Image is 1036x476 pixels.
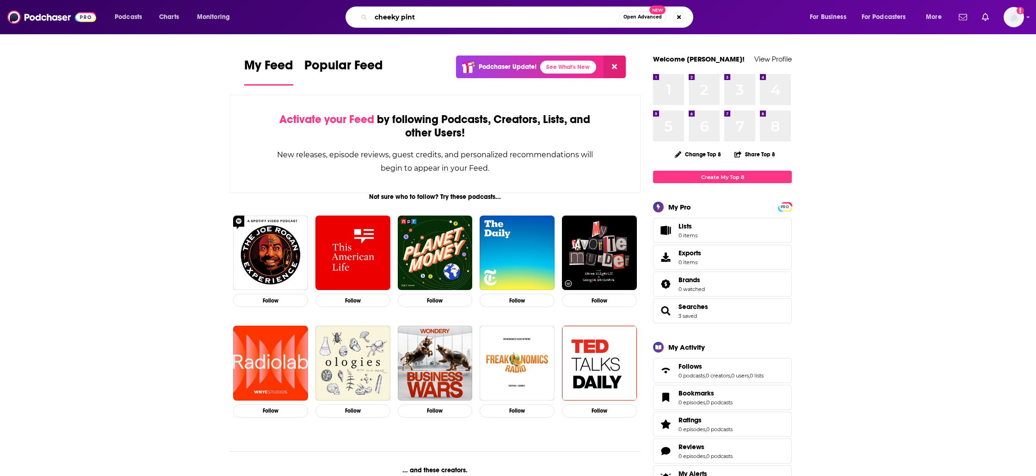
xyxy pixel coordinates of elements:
img: TED Talks Daily [562,326,637,401]
a: 0 users [731,372,749,379]
button: open menu [919,10,953,25]
span: , [730,372,731,379]
img: Ologies with Alie Ward [315,326,390,401]
a: Ratings [656,418,675,431]
img: Radiolab [233,326,308,401]
img: The Joe Rogan Experience [233,216,308,291]
a: 0 episodes [678,453,705,459]
span: Lists [678,222,697,230]
a: 0 podcasts [706,426,733,433]
a: Searches [656,304,675,317]
img: Planet Money [398,216,473,291]
a: Follows [678,362,764,371]
button: Follow [233,404,308,418]
div: My Activity [668,343,705,352]
a: Brands [678,276,705,284]
a: Welcome [PERSON_NAME]! [653,55,745,63]
a: Popular Feed [304,57,383,86]
button: Open AdvancedNew [619,12,666,23]
span: For Business [810,11,846,24]
a: Ratings [678,416,733,424]
span: 0 items [678,259,701,266]
span: Activate your Feed [279,112,374,126]
span: Follows [678,362,702,371]
span: Reviews [678,443,704,451]
img: The Daily [480,216,555,291]
span: Podcasts [115,11,142,24]
button: Follow [562,294,637,307]
a: Create My Top 8 [653,171,792,183]
img: This American Life [315,216,390,291]
img: My Favorite Murder with Karen Kilgariff and Georgia Hardstark [562,216,637,291]
button: Change Top 8 [669,148,727,160]
a: 0 episodes [678,399,705,406]
button: open menu [803,10,858,25]
a: 0 lists [750,372,764,379]
span: Brands [653,272,792,297]
span: Exports [656,251,675,264]
button: Follow [398,294,473,307]
div: Not sure who to follow? Try these podcasts... [229,193,641,201]
span: Exports [678,249,701,257]
a: 3 saved [678,313,697,319]
a: Bookmarks [656,391,675,404]
img: Business Wars [398,326,473,401]
a: Show notifications dropdown [978,9,993,25]
button: Follow [562,404,637,418]
span: , [705,399,706,406]
span: , [705,453,706,459]
button: Follow [315,294,390,307]
span: 0 items [678,232,697,239]
a: Charts [153,10,185,25]
span: Lists [678,222,692,230]
img: Freakonomics Radio [480,326,555,401]
button: Follow [398,404,473,418]
a: PRO [779,203,790,210]
input: Search podcasts, credits, & more... [371,10,619,25]
span: Open Advanced [623,15,662,19]
span: Searches [653,298,792,323]
span: Monitoring [197,11,230,24]
div: My Pro [668,203,691,211]
a: 0 podcasts [706,399,733,406]
a: 0 episodes [678,426,705,433]
a: Searches [678,303,708,311]
a: Bookmarks [678,389,733,397]
button: Follow [233,294,308,307]
button: Share Top 8 [734,145,776,163]
button: Follow [480,404,555,418]
a: Show notifications dropdown [955,9,971,25]
div: New releases, episode reviews, guest credits, and personalized recommendations will begin to appe... [276,148,594,175]
a: 0 watched [678,286,705,292]
span: , [705,426,706,433]
p: Podchaser Update! [479,63,536,71]
span: Ratings [653,412,792,437]
img: User Profile [1004,7,1024,27]
div: ... and these creators. [229,466,641,474]
button: open menu [191,10,242,25]
button: Follow [315,404,390,418]
span: Lists [656,224,675,237]
a: 0 podcasts [706,453,733,459]
a: Exports [653,245,792,270]
span: Bookmarks [653,385,792,410]
img: Podchaser - Follow, Share and Rate Podcasts [7,8,96,26]
span: Follows [653,358,792,383]
span: Ratings [678,416,702,424]
a: Reviews [656,445,675,457]
a: Reviews [678,443,733,451]
a: See What's New [540,61,596,74]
